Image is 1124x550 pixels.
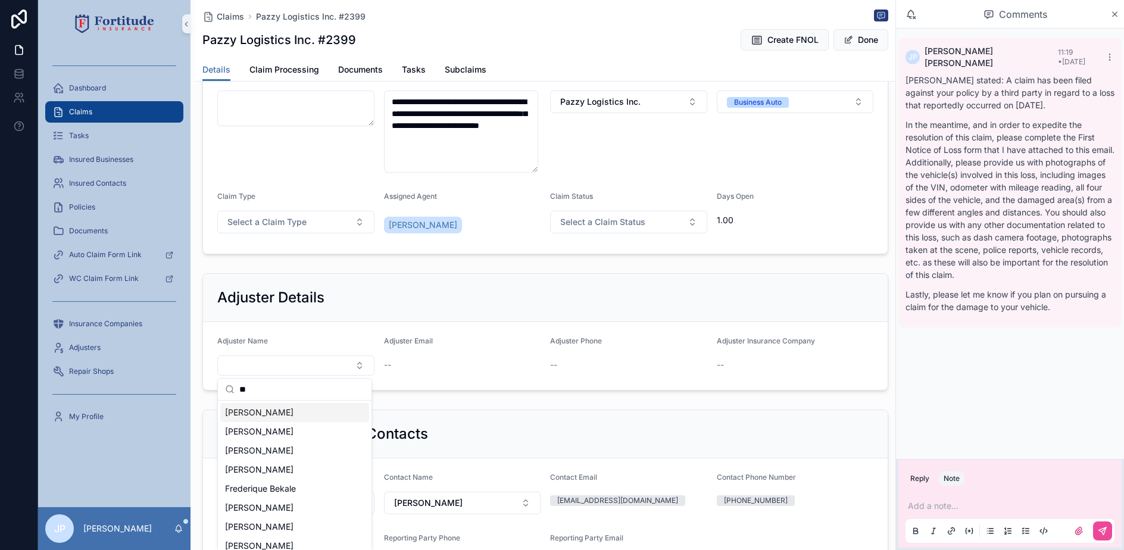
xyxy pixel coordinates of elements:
[717,214,874,226] span: 1.00
[944,474,960,483] div: Note
[217,288,324,307] h2: Adjuster Details
[384,217,462,233] a: [PERSON_NAME]
[225,445,294,457] span: [PERSON_NAME]
[202,11,244,23] a: Claims
[227,216,307,228] span: Select a Claim Type
[550,533,623,542] span: Reporting Party Email
[45,313,183,335] a: Insurance Companies
[225,407,294,418] span: [PERSON_NAME]
[69,412,104,421] span: My Profile
[45,101,183,123] a: Claims
[717,192,754,201] span: Days Open
[38,48,191,443] div: scrollable content
[54,521,65,536] span: JP
[45,220,183,242] a: Documents
[550,473,597,482] span: Contact Email
[217,192,255,201] span: Claim Type
[550,192,593,201] span: Claim Status
[908,52,917,62] span: JP
[202,59,230,82] a: Details
[925,45,1058,69] span: [PERSON_NAME] [PERSON_NAME]
[45,337,183,358] a: Adjusters
[69,274,139,283] span: WC Claim Form Link
[256,11,366,23] a: Pazzy Logistics Inc. #2399
[217,211,374,233] button: Select Button
[906,118,1114,281] p: In the meantime, and in order to expedite the resolution of this claim, please complete the First...
[724,495,788,506] div: [PHONE_NUMBER]
[225,483,296,495] span: Frederique Bekale
[717,359,724,371] span: --
[445,64,486,76] span: Subclaims
[389,219,457,231] span: [PERSON_NAME]
[939,471,964,486] button: Note
[217,11,244,23] span: Claims
[217,355,374,376] button: Select Button
[906,288,1114,313] p: Lastly, please let me know if you plan on pursuing a claim for the damage to your vehicle.
[906,471,934,486] button: Reply
[69,250,142,260] span: Auto Claim Form Link
[69,107,92,117] span: Claims
[69,179,126,188] span: Insured Contacts
[69,343,101,352] span: Adjusters
[69,202,95,212] span: Policies
[402,64,426,76] span: Tasks
[384,359,391,371] span: --
[717,336,815,345] span: Adjuster Insurance Company
[550,211,707,233] button: Select Button
[999,7,1047,21] span: Comments
[550,336,602,345] span: Adjuster Phone
[550,90,707,113] button: Select Button
[557,495,678,506] div: [EMAIL_ADDRESS][DOMAIN_NAME]
[225,464,294,476] span: [PERSON_NAME]
[741,29,829,51] button: Create FNOL
[202,64,230,76] span: Details
[45,77,183,99] a: Dashboard
[906,74,1114,111] p: [PERSON_NAME] stated: A claim has been filed against your policy by a third party in regard to a ...
[384,192,437,201] span: Assigned Agent
[45,244,183,265] a: Auto Claim Form Link
[249,64,319,76] span: Claim Processing
[560,216,645,228] span: Select a Claim Status
[384,473,433,482] span: Contact Name
[45,149,183,170] a: Insured Businesses
[45,406,183,427] a: My Profile
[225,426,294,437] span: [PERSON_NAME]
[83,523,152,535] p: [PERSON_NAME]
[394,497,463,509] span: [PERSON_NAME]
[384,533,460,542] span: Reporting Party Phone
[69,226,108,236] span: Documents
[384,492,541,514] button: Select Button
[69,319,142,329] span: Insurance Companies
[402,59,426,83] a: Tasks
[734,97,782,108] div: Business Auto
[384,336,433,345] span: Adjuster Email
[225,521,294,533] span: [PERSON_NAME]
[202,32,356,48] h1: Pazzy Logistics Inc. #2399
[767,34,819,46] span: Create FNOL
[45,361,183,382] a: Repair Shops
[717,473,796,482] span: Contact Phone Number
[45,125,183,146] a: Tasks
[338,64,383,76] span: Documents
[69,155,133,164] span: Insured Businesses
[75,14,154,33] img: App logo
[1058,48,1085,66] span: 11:19 • [DATE]
[45,268,183,289] a: WC Claim Form Link
[225,502,294,514] span: [PERSON_NAME]
[69,83,106,93] span: Dashboard
[445,59,486,83] a: Subclaims
[560,96,641,108] span: Pazzy Logistics Inc.
[717,90,874,113] button: Select Button
[69,367,114,376] span: Repair Shops
[45,196,183,218] a: Policies
[69,131,89,140] span: Tasks
[217,336,268,345] span: Adjuster Name
[550,359,557,371] span: --
[338,59,383,83] a: Documents
[45,173,183,194] a: Insured Contacts
[833,29,888,51] button: Done
[249,59,319,83] a: Claim Processing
